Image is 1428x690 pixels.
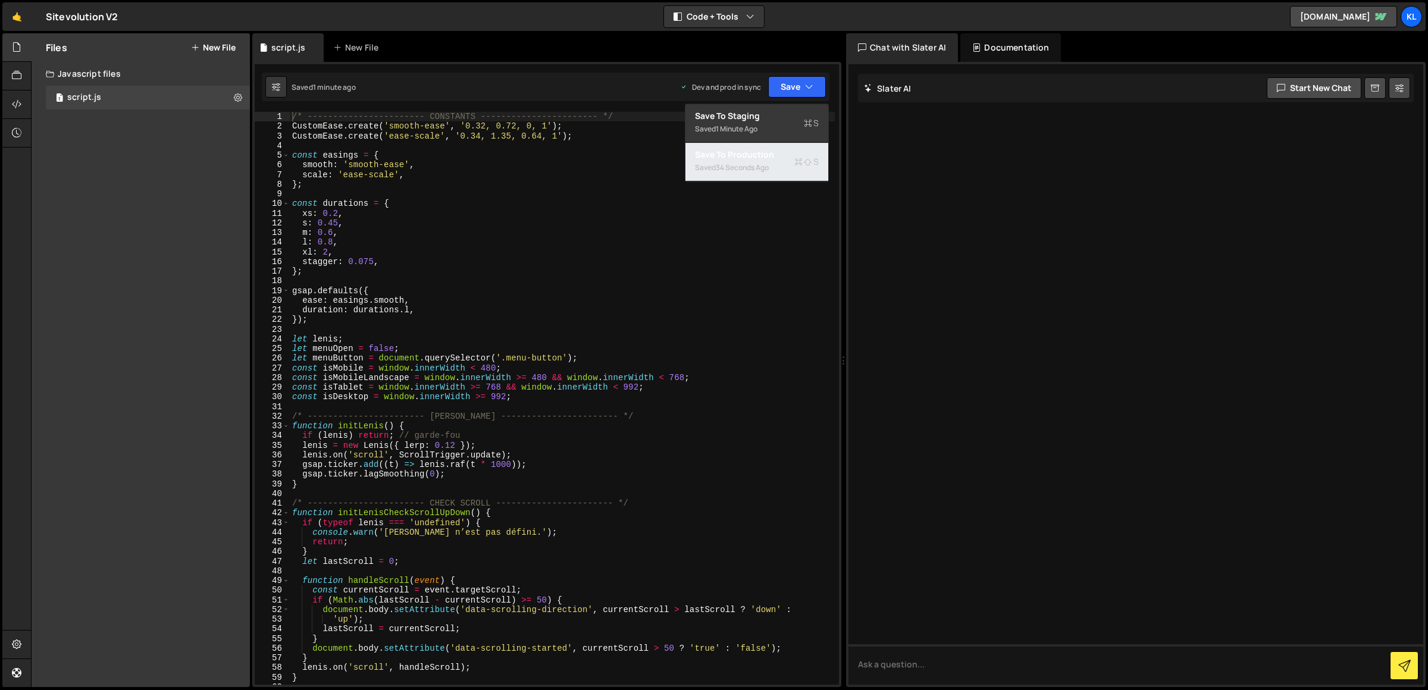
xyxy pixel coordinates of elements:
div: 59 [255,673,290,682]
div: 39 [255,479,290,489]
button: Save [768,76,826,98]
div: 32 [255,412,290,421]
div: 47 [255,557,290,566]
div: 18 [255,276,290,286]
div: 15 [255,247,290,257]
div: 29 [255,382,290,392]
div: 52 [255,605,290,614]
div: 38 [255,469,290,479]
div: 30 [255,392,290,402]
div: 35 [255,441,290,450]
span: 1 [56,94,63,103]
div: 53 [255,614,290,624]
div: 43 [255,518,290,528]
div: 45 [255,537,290,547]
div: 28 [255,373,290,382]
div: Saved [695,161,819,175]
div: 14 [255,237,290,247]
div: 26 [255,353,290,363]
div: 17403/48484.js [46,86,250,109]
div: 25 [255,344,290,353]
div: 20 [255,296,290,305]
div: 17 [255,266,290,276]
div: 21 [255,305,290,315]
a: Kl [1401,6,1422,27]
div: 58 [255,663,290,672]
div: 12 [255,218,290,228]
div: 16 [255,257,290,266]
div: 3 [255,131,290,141]
div: Chat with Slater AI [846,33,958,62]
div: script.js [271,42,305,54]
div: Saved [695,122,819,136]
div: 31 [255,402,290,412]
div: 1 minute ago [313,82,356,92]
div: 22 [255,315,290,324]
div: 49 [255,576,290,585]
div: 19 [255,286,290,296]
button: Save to StagingS Saved1 minute ago [685,104,828,143]
div: script.js [67,92,101,103]
button: Save to ProductionS Saved34 seconds ago [685,143,828,181]
div: 50 [255,585,290,595]
div: 7 [255,170,290,180]
div: 57 [255,653,290,663]
button: New File [191,43,236,52]
button: Start new chat [1267,77,1361,99]
div: New File [333,42,383,54]
div: 40 [255,489,290,498]
div: 56 [255,644,290,653]
div: Dev and prod in sync [680,82,761,92]
h2: Slater AI [864,83,912,94]
div: 42 [255,508,290,517]
div: 5 [255,150,290,160]
div: 54 [255,624,290,633]
div: 6 [255,160,290,170]
span: S [804,117,819,129]
div: Save to Production [695,149,819,161]
div: 9 [255,189,290,199]
div: 44 [255,528,290,537]
div: 27 [255,363,290,373]
div: 10 [255,199,290,208]
a: [DOMAIN_NAME] [1290,6,1397,27]
div: 34 [255,431,290,440]
div: 11 [255,209,290,218]
div: 13 [255,228,290,237]
div: 34 seconds ago [716,162,769,172]
div: 1 [255,112,290,121]
button: Code + Tools [664,6,764,27]
div: 37 [255,460,290,469]
a: 🤙 [2,2,32,31]
div: 55 [255,634,290,644]
div: Sitevolution V2 [46,10,118,24]
div: 2 [255,121,290,131]
div: Javascript files [32,62,250,86]
div: 51 [255,595,290,605]
div: Save to Staging [695,110,819,122]
div: 4 [255,141,290,150]
div: 8 [255,180,290,189]
div: 41 [255,498,290,508]
div: Saved [292,82,356,92]
h2: Files [46,41,67,54]
span: S [794,156,819,168]
div: 1 minute ago [716,124,757,134]
div: Documentation [960,33,1061,62]
div: 33 [255,421,290,431]
div: 46 [255,547,290,556]
div: 23 [255,325,290,334]
div: 24 [255,334,290,344]
div: 36 [255,450,290,460]
div: 48 [255,566,290,576]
